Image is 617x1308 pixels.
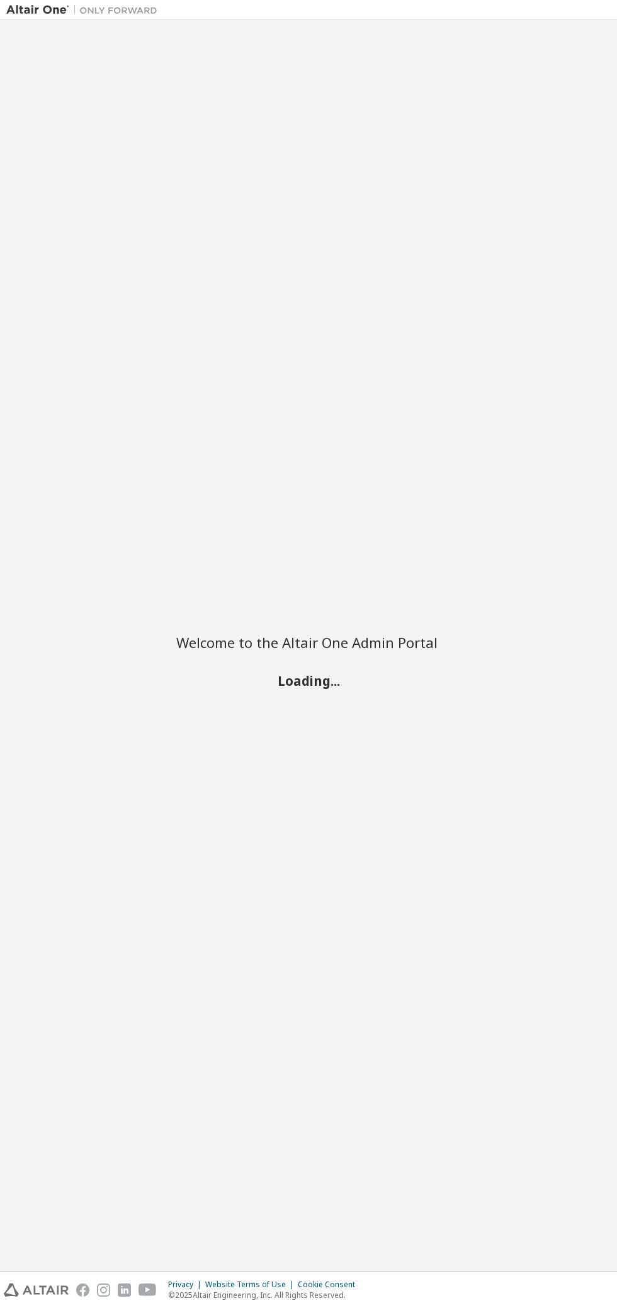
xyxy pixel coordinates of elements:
[6,4,164,16] img: Altair One
[139,1283,157,1297] img: youtube.svg
[298,1280,363,1290] div: Cookie Consent
[168,1290,363,1300] p: © 2025 Altair Engineering, Inc. All Rights Reserved.
[4,1283,69,1297] img: altair_logo.svg
[176,634,441,651] h2: Welcome to the Altair One Admin Portal
[176,672,441,688] h2: Loading...
[168,1280,205,1290] div: Privacy
[118,1283,131,1297] img: linkedin.svg
[205,1280,298,1290] div: Website Terms of Use
[76,1283,89,1297] img: facebook.svg
[97,1283,110,1297] img: instagram.svg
